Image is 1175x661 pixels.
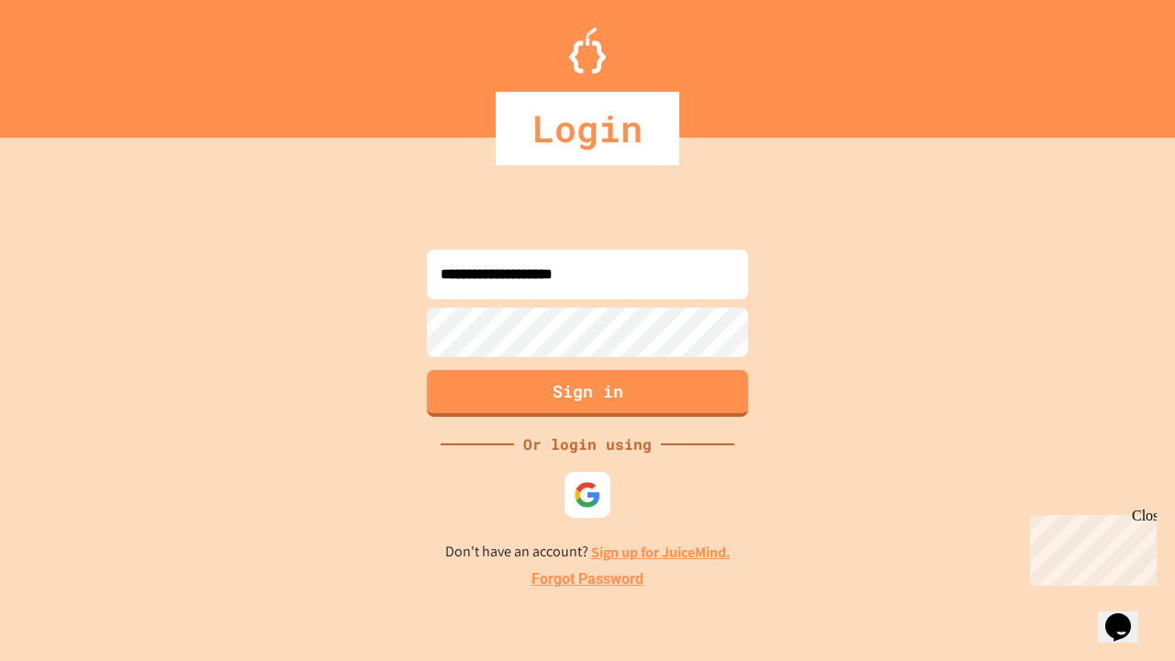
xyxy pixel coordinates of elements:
div: Or login using [514,433,661,455]
img: google-icon.svg [574,481,601,509]
img: Logo.svg [569,28,606,73]
a: Forgot Password [532,568,643,590]
a: Sign up for JuiceMind. [591,543,731,562]
div: Login [496,92,679,165]
div: Chat with us now!Close [7,7,127,117]
p: Don't have an account? [445,541,731,564]
iframe: chat widget [1098,588,1157,643]
button: Sign in [427,370,748,417]
iframe: chat widget [1023,508,1157,586]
